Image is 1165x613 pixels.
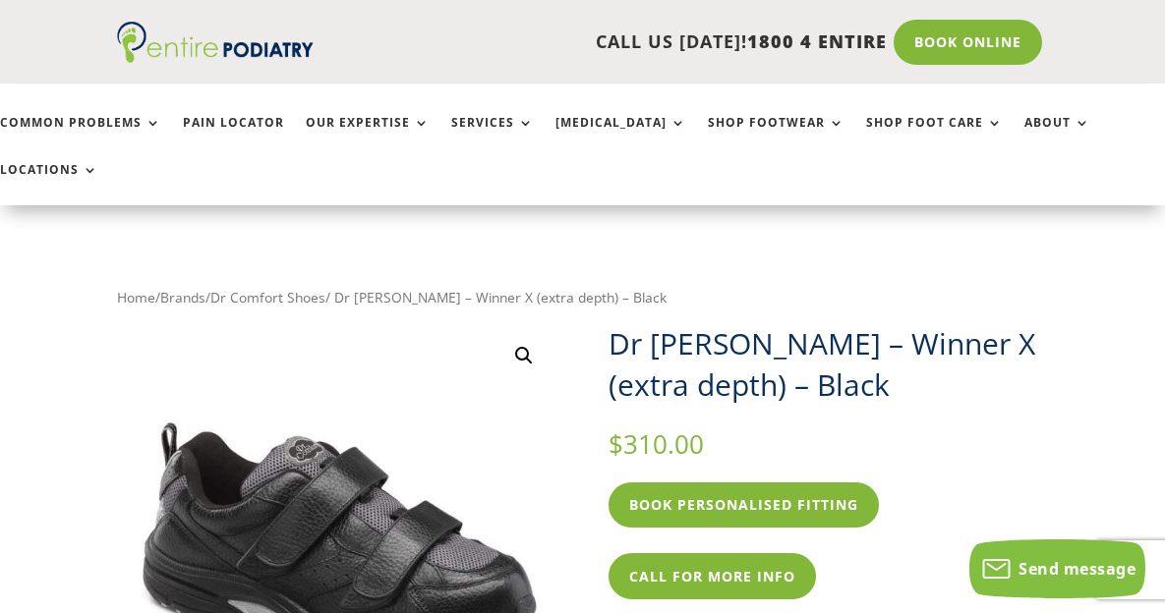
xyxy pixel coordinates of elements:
[1024,116,1090,158] a: About
[117,285,1049,310] nav: Breadcrumb
[894,20,1042,65] a: Book Online
[117,22,314,63] img: logo (1)
[555,116,686,158] a: [MEDICAL_DATA]
[609,426,623,462] span: $
[451,116,534,158] a: Services
[306,116,430,158] a: Our Expertise
[322,29,886,55] p: CALL US [DATE]!
[117,47,314,67] a: Entire Podiatry
[609,426,704,462] bdi: 310.00
[747,29,887,53] span: 1800 4 ENTIRE
[708,116,845,158] a: Shop Footwear
[866,116,1003,158] a: Shop Foot Care
[969,539,1145,598] button: Send message
[210,288,325,306] a: Dr Comfort Shoes
[609,482,879,528] a: Book Personalised Fitting
[506,338,542,373] a: View full-screen image gallery
[160,288,205,306] a: Brands
[117,288,155,306] a: Home
[609,553,816,598] a: Call For More Info
[183,116,284,158] a: Pain Locator
[609,323,1049,406] h1: Dr [PERSON_NAME] – Winner X (extra depth) – Black
[1019,558,1136,580] span: Send message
